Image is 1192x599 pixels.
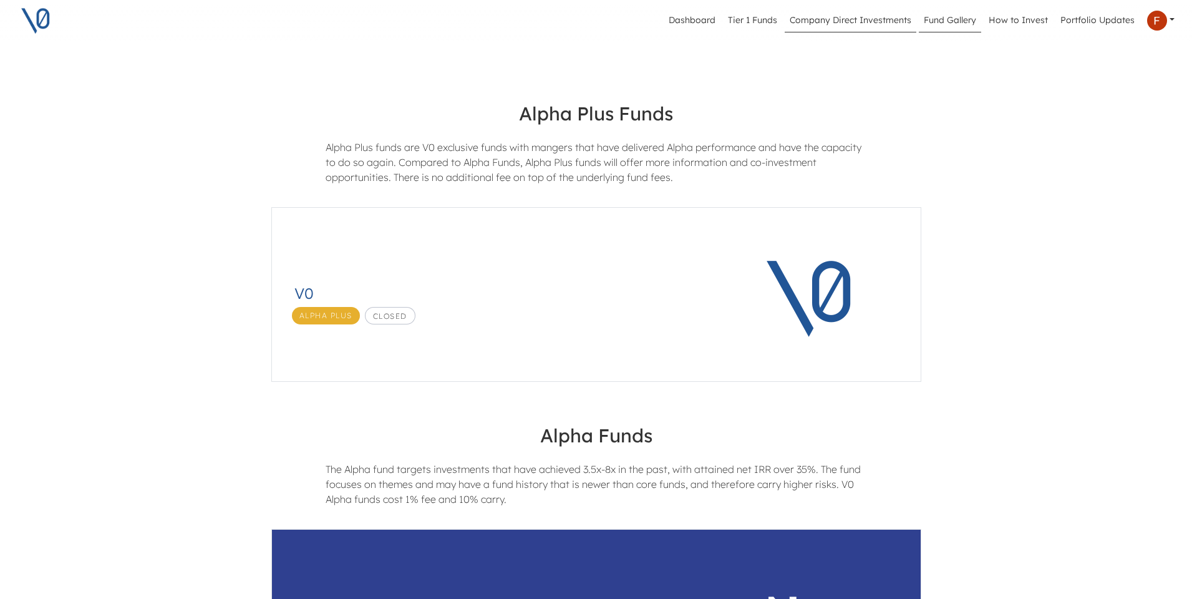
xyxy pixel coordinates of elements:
[269,205,924,384] a: V0Alpha PlusClosedV0
[316,140,876,195] div: Alpha Plus funds are V0 exclusive funds with mangers that have delivered Alpha performance and ha...
[984,9,1053,32] a: How to Invest
[261,414,932,457] h4: Alpha Funds
[919,9,981,32] a: Fund Gallery
[664,9,720,32] a: Dashboard
[1055,9,1140,32] a: Portfolio Updates
[365,307,415,324] span: Closed
[316,462,876,517] div: The Alpha fund targets investments that have achieved 3.5x-8x in the past, with attained net IRR ...
[20,5,51,36] img: V0 logo
[785,9,916,32] a: Company Direct Investments
[292,307,360,324] span: Alpha Plus
[1147,11,1167,31] img: Profile
[261,92,932,135] h4: Alpha Plus Funds
[723,9,782,32] a: Tier 1 Funds
[294,285,694,303] h3: V0
[734,218,890,374] img: V0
